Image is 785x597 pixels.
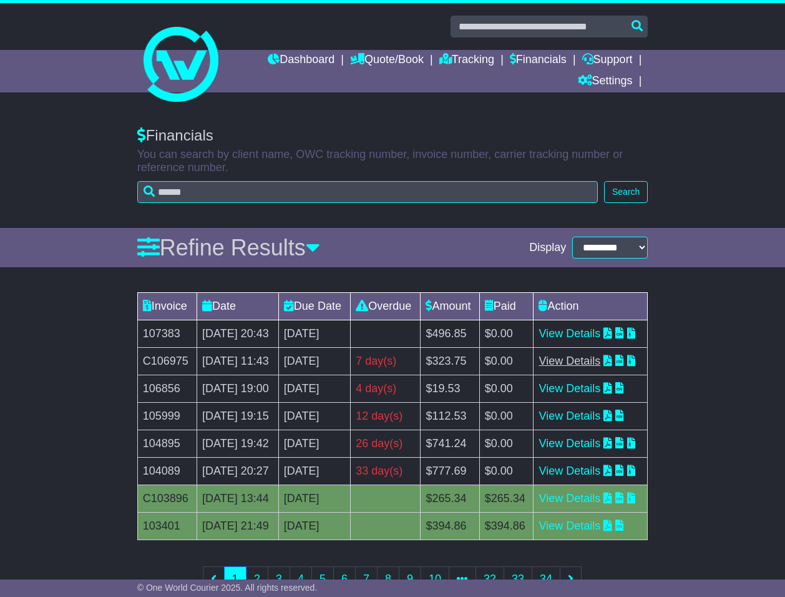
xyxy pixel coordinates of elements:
[246,566,268,592] a: 2
[137,375,197,403] td: 106856
[278,375,350,403] td: [DATE]
[278,458,350,485] td: [DATE]
[137,403,197,430] td: 105999
[539,492,600,505] a: View Details
[197,375,278,403] td: [DATE] 19:00
[421,458,479,485] td: $777.69
[278,403,350,430] td: [DATE]
[421,566,449,592] a: 10
[377,566,399,592] a: 8
[137,127,648,145] div: Financials
[197,485,278,513] td: [DATE] 13:44
[539,520,600,532] a: View Details
[278,293,350,320] td: Due Date
[333,566,356,592] a: 6
[278,430,350,458] td: [DATE]
[479,403,534,430] td: $0.00
[356,463,415,480] div: 33 day(s)
[197,293,278,320] td: Date
[197,430,278,458] td: [DATE] 19:42
[224,566,246,592] a: 1
[197,403,278,430] td: [DATE] 19:15
[137,320,197,348] td: 107383
[539,410,600,422] a: View Details
[268,566,290,592] a: 3
[532,566,560,592] a: 34
[356,353,415,370] div: 7 day(s)
[421,293,479,320] td: Amount
[278,320,350,348] td: [DATE]
[197,348,278,375] td: [DATE] 11:43
[539,327,600,340] a: View Details
[197,458,278,485] td: [DATE] 20:27
[137,583,318,593] span: © One World Courier 2025. All rights reserved.
[539,355,600,367] a: View Details
[197,320,278,348] td: [DATE] 20:43
[137,148,648,175] p: You can search by client name, OWC tracking number, invoice number, carrier tracking number or re...
[479,485,534,513] td: $265.34
[137,293,197,320] td: Invoice
[539,437,600,450] a: View Details
[539,382,600,395] a: View Details
[290,566,312,592] a: 4
[479,458,534,485] td: $0.00
[278,485,350,513] td: [DATE]
[534,293,648,320] td: Action
[421,320,479,348] td: $496.85
[137,430,197,458] td: 104895
[510,50,567,71] a: Financials
[479,375,534,403] td: $0.00
[479,430,534,458] td: $0.00
[504,566,532,592] a: 33
[399,566,421,592] a: 9
[311,566,334,592] a: 5
[439,50,494,71] a: Tracking
[197,513,278,540] td: [DATE] 21:49
[356,380,415,397] div: 4 day(s)
[421,513,479,540] td: $394.86
[137,485,197,513] td: C103896
[421,430,479,458] td: $741.24
[475,566,504,592] a: 32
[479,513,534,540] td: $394.86
[421,485,479,513] td: $265.34
[529,241,566,255] span: Display
[479,293,534,320] td: Paid
[278,348,350,375] td: [DATE]
[137,458,197,485] td: 104089
[421,403,479,430] td: $112.53
[479,320,534,348] td: $0.00
[137,235,320,260] a: Refine Results
[351,293,421,320] td: Overdue
[137,513,197,540] td: 103401
[268,50,334,71] a: Dashboard
[479,348,534,375] td: $0.00
[604,181,648,203] button: Search
[350,50,424,71] a: Quote/Book
[356,408,415,425] div: 12 day(s)
[278,513,350,540] td: [DATE]
[137,348,197,375] td: C106975
[578,71,633,92] a: Settings
[582,50,633,71] a: Support
[355,566,378,592] a: 7
[421,348,479,375] td: $323.75
[356,435,415,452] div: 26 day(s)
[421,375,479,403] td: $19.53
[539,465,600,477] a: View Details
